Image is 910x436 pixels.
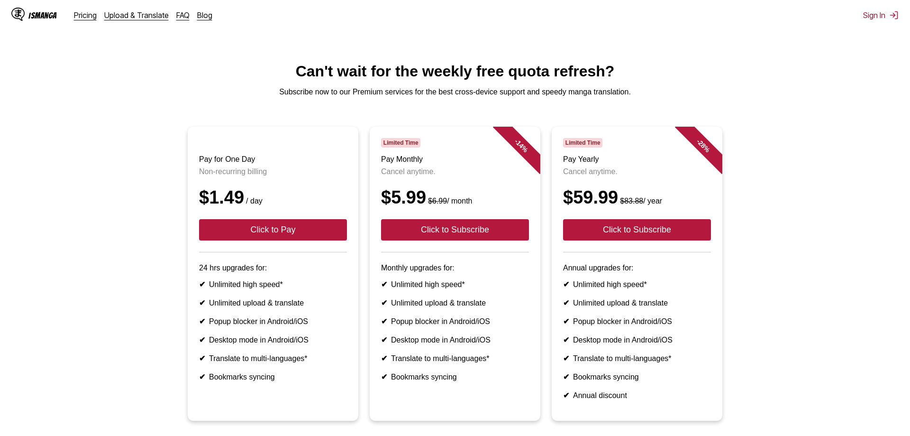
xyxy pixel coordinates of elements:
[381,138,420,148] span: Limited Time
[381,280,387,288] b: ✔
[563,138,602,148] span: Limited Time
[199,317,347,326] li: Popup blocker in Android/iOS
[381,372,529,381] li: Bookmarks syncing
[563,280,711,289] li: Unlimited high speed*
[563,336,569,344] b: ✔
[563,299,569,307] b: ✔
[199,354,205,362] b: ✔
[563,354,569,362] b: ✔
[199,280,205,288] b: ✔
[563,187,711,208] div: $59.99
[8,63,902,80] h1: Can't wait for the weekly free quota refresh?
[11,8,25,21] img: IsManga Logo
[199,336,205,344] b: ✔
[8,88,902,96] p: Subscribe now to our Premium services for the best cross-device support and speedy manga translat...
[563,167,711,176] p: Cancel anytime.
[74,10,97,20] a: Pricing
[863,10,899,20] button: Sign In
[199,280,347,289] li: Unlimited high speed*
[428,197,447,205] s: $6.99
[563,354,711,363] li: Translate to multi-languages*
[104,10,169,20] a: Upload & Translate
[563,317,711,326] li: Popup blocker in Android/iOS
[199,155,347,164] h3: Pay for One Day
[381,219,529,241] button: Click to Subscribe
[381,373,387,381] b: ✔
[381,354,387,362] b: ✔
[381,264,529,272] p: Monthly upgrades for:
[244,197,263,205] small: / day
[563,219,711,241] button: Click to Subscribe
[381,299,387,307] b: ✔
[889,10,899,20] img: Sign out
[199,264,347,272] p: 24 hrs upgrades for:
[381,187,529,208] div: $5.99
[381,317,387,325] b: ✔
[563,372,711,381] li: Bookmarks syncing
[197,10,212,20] a: Blog
[493,117,550,174] div: - 14 %
[381,354,529,363] li: Translate to multi-languages*
[199,298,347,307] li: Unlimited upload & translate
[563,264,711,272] p: Annual upgrades for:
[199,219,347,241] button: Click to Pay
[199,354,347,363] li: Translate to multi-languages*
[675,117,732,174] div: - 28 %
[199,373,205,381] b: ✔
[199,372,347,381] li: Bookmarks syncing
[381,155,529,164] h3: Pay Monthly
[381,336,387,344] b: ✔
[381,298,529,307] li: Unlimited upload & translate
[381,317,529,326] li: Popup blocker in Android/iOS
[563,373,569,381] b: ✔
[199,167,347,176] p: Non-recurring billing
[176,10,190,20] a: FAQ
[563,335,711,344] li: Desktop mode in Android/iOS
[563,391,711,400] li: Annual discount
[199,187,347,208] div: $1.49
[199,299,205,307] b: ✔
[563,298,711,307] li: Unlimited upload & translate
[199,317,205,325] b: ✔
[620,197,643,205] s: $83.88
[28,11,57,20] div: IsManga
[11,8,74,23] a: IsManga LogoIsManga
[618,197,662,205] small: / year
[426,197,472,205] small: / month
[199,335,347,344] li: Desktop mode in Android/iOS
[381,167,529,176] p: Cancel anytime.
[563,155,711,164] h3: Pay Yearly
[563,280,569,288] b: ✔
[563,317,569,325] b: ✔
[563,391,569,399] b: ✔
[381,335,529,344] li: Desktop mode in Android/iOS
[381,280,529,289] li: Unlimited high speed*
